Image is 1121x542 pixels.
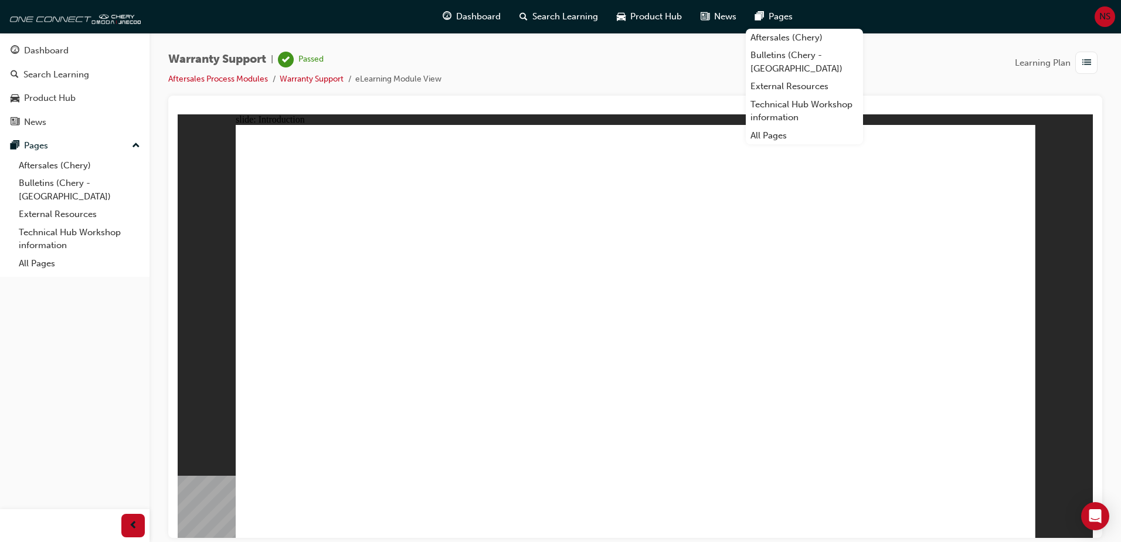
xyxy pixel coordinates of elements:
[24,139,48,153] div: Pages
[6,5,141,28] img: oneconnect
[443,9,451,24] span: guage-icon
[5,38,145,135] button: DashboardSearch LearningProduct HubNews
[746,127,863,145] a: All Pages
[746,29,863,47] a: Aftersales (Chery)
[5,135,145,157] button: Pages
[5,64,145,86] a: Search Learning
[168,74,268,84] a: Aftersales Process Modules
[14,255,145,273] a: All Pages
[14,223,145,255] a: Technical Hub Workshop information
[519,9,528,24] span: search-icon
[1081,502,1109,530] div: Open Intercom Messenger
[755,9,764,24] span: pages-icon
[129,519,138,533] span: prev-icon
[5,111,145,133] a: News
[5,40,145,62] a: Dashboard
[456,10,501,23] span: Dashboard
[11,141,19,151] span: pages-icon
[714,10,736,23] span: News
[14,157,145,175] a: Aftersales (Chery)
[278,52,294,67] span: learningRecordVerb_PASS-icon
[1099,10,1110,23] span: NS
[132,138,140,154] span: up-icon
[746,96,863,127] a: Technical Hub Workshop information
[1015,52,1102,74] button: Learning Plan
[510,5,607,29] a: search-iconSearch Learning
[769,10,793,23] span: Pages
[11,70,19,80] span: search-icon
[14,174,145,205] a: Bulletins (Chery - [GEOGRAPHIC_DATA])
[701,9,709,24] span: news-icon
[746,5,802,29] a: pages-iconPages
[280,74,344,84] a: Warranty Support
[11,117,19,128] span: news-icon
[298,54,324,65] div: Passed
[24,44,69,57] div: Dashboard
[746,46,863,77] a: Bulletins (Chery - [GEOGRAPHIC_DATA])
[1095,6,1115,27] button: NS
[1082,56,1091,70] span: list-icon
[433,5,510,29] a: guage-iconDashboard
[11,93,19,104] span: car-icon
[532,10,598,23] span: Search Learning
[24,92,76,105] div: Product Hub
[5,87,145,109] a: Product Hub
[746,77,863,96] a: External Resources
[271,53,273,66] span: |
[24,116,46,129] div: News
[14,205,145,223] a: External Resources
[607,5,691,29] a: car-iconProduct Hub
[1015,56,1071,70] span: Learning Plan
[23,68,89,82] div: Search Learning
[691,5,746,29] a: news-iconNews
[355,73,441,86] li: eLearning Module View
[168,53,266,66] span: Warranty Support
[11,46,19,56] span: guage-icon
[617,9,626,24] span: car-icon
[630,10,682,23] span: Product Hub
